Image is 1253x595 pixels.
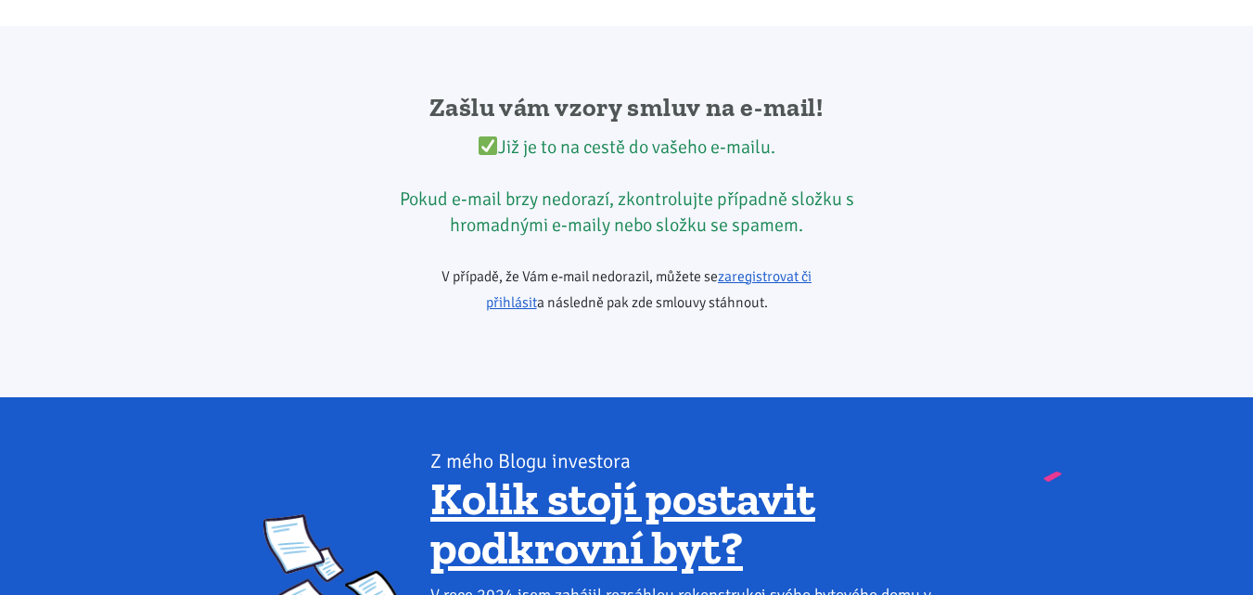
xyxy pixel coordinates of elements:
[389,264,864,316] p: V případě, že Vám e-mail nedorazil, můžete se a následně pak zde smlouvy stáhnout.
[389,135,864,239] div: Již je to na cestě do vašeho e-mailu. Pokud e-mail brzy nedorazí, zkontrolujte případně složku s ...
[486,267,812,312] a: zaregistrovat či přihlásit
[389,91,864,124] h2: Zašlu vám vzory smluv na e-mail!
[430,448,990,474] div: Z mého Blogu investora
[479,136,497,155] img: ✅
[430,471,815,576] a: Kolik stojí postavit podkrovní byt?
